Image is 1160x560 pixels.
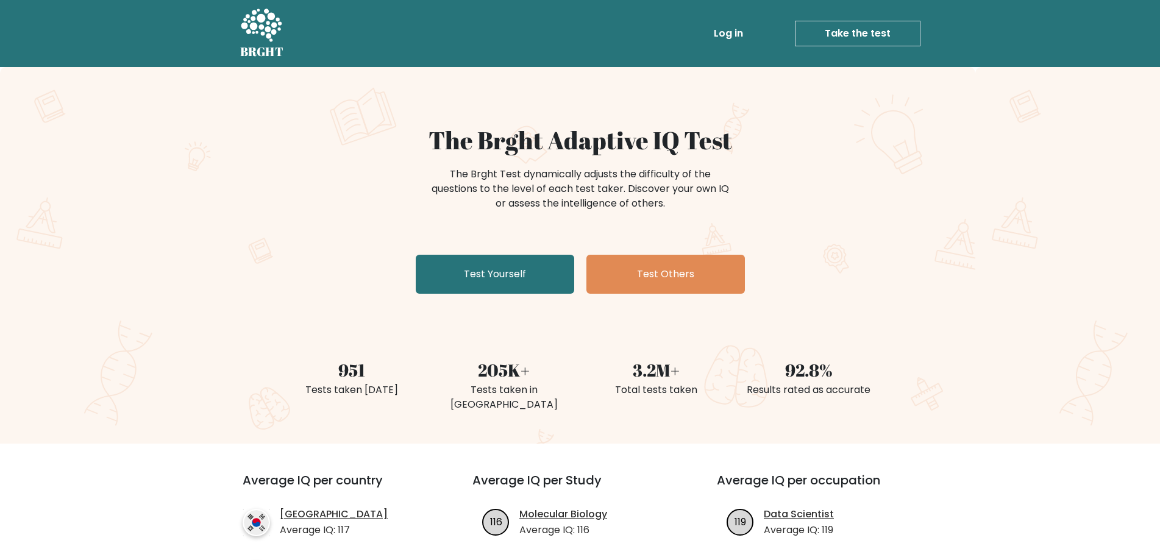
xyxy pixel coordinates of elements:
[764,523,834,537] p: Average IQ: 119
[416,255,574,294] a: Test Yourself
[240,5,284,62] a: BRGHT
[435,357,573,383] div: 205K+
[283,357,421,383] div: 951
[717,473,932,502] h3: Average IQ per occupation
[243,473,429,502] h3: Average IQ per country
[735,514,746,528] text: 119
[240,44,284,59] h5: BRGHT
[519,523,607,537] p: Average IQ: 116
[586,255,745,294] a: Test Others
[740,383,878,397] div: Results rated as accurate
[795,21,920,46] a: Take the test
[283,383,421,397] div: Tests taken [DATE]
[588,383,725,397] div: Total tests taken
[283,126,878,155] h1: The Brght Adaptive IQ Test
[519,507,607,522] a: Molecular Biology
[435,383,573,412] div: Tests taken in [GEOGRAPHIC_DATA]
[490,514,502,528] text: 116
[243,509,270,536] img: country
[740,357,878,383] div: 92.8%
[280,523,388,537] p: Average IQ: 117
[764,507,834,522] a: Data Scientist
[709,21,748,46] a: Log in
[280,507,388,522] a: [GEOGRAPHIC_DATA]
[472,473,688,502] h3: Average IQ per Study
[428,167,733,211] div: The Brght Test dynamically adjusts the difficulty of the questions to the level of each test take...
[588,357,725,383] div: 3.2M+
